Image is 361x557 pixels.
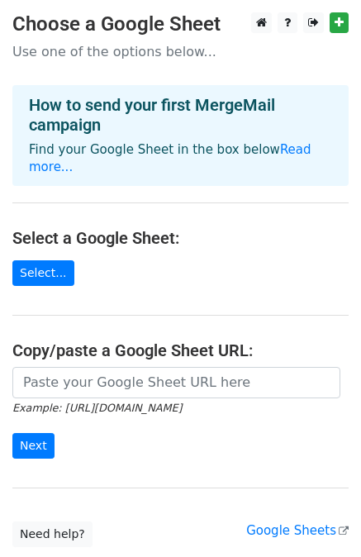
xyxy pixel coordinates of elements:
[12,228,349,248] h4: Select a Google Sheet:
[29,142,311,174] a: Read more...
[12,402,182,414] small: Example: [URL][DOMAIN_NAME]
[12,433,55,459] input: Next
[246,523,349,538] a: Google Sheets
[12,367,340,398] input: Paste your Google Sheet URL here
[12,43,349,60] p: Use one of the options below...
[12,521,93,547] a: Need help?
[12,260,74,286] a: Select...
[29,141,332,176] p: Find your Google Sheet in the box below
[12,12,349,36] h3: Choose a Google Sheet
[278,478,361,557] iframe: Chat Widget
[29,95,332,135] h4: How to send your first MergeMail campaign
[12,340,349,360] h4: Copy/paste a Google Sheet URL:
